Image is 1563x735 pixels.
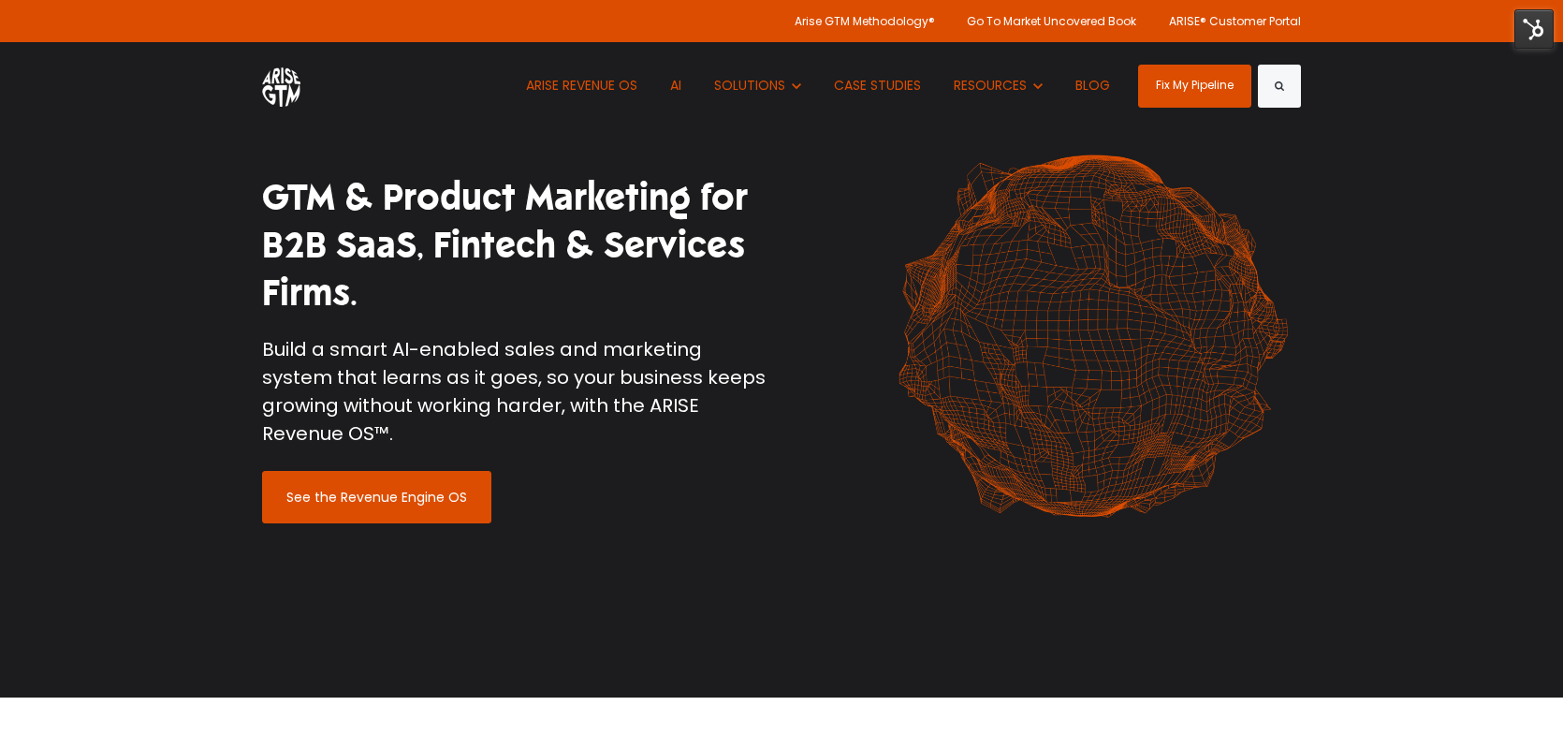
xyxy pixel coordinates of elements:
button: Show submenu for RESOURCES RESOURCES [940,42,1057,129]
a: AI [656,42,695,129]
a: See the Revenue Engine OS [262,471,491,523]
a: ARISE REVENUE OS [512,42,651,129]
nav: Desktop navigation [512,42,1123,129]
h1: GTM & Product Marketing for B2B SaaS, Fintech & Services Firms. [262,174,767,318]
span: Show submenu for SOLUTIONS [714,76,715,77]
a: Fix My Pipeline [1138,65,1251,108]
p: Build a smart AI-enabled sales and marketing system that learns as it goes, so your business keep... [262,335,767,448]
button: Show submenu for SOLUTIONS SOLUTIONS [700,42,815,129]
img: HubSpot Tools Menu Toggle [1514,9,1554,49]
img: ARISE GTM logo (1) white [262,65,300,107]
a: CASE STUDIES [820,42,935,129]
img: shape-61 orange [884,135,1301,537]
span: Show submenu for RESOURCES [954,76,955,77]
a: BLOG [1061,42,1124,129]
span: SOLUTIONS [714,76,785,95]
button: Search [1258,65,1301,108]
span: RESOURCES [954,76,1027,95]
